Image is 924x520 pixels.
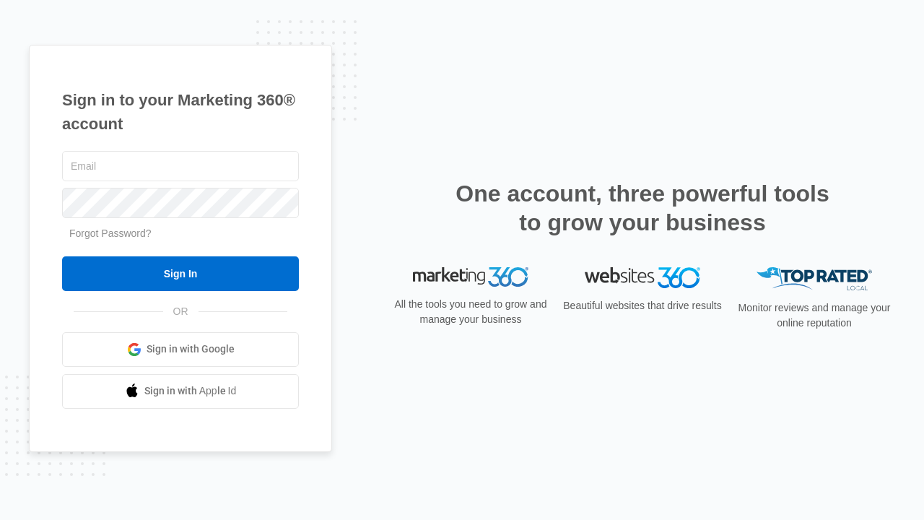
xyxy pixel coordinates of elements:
[62,151,299,181] input: Email
[62,374,299,409] a: Sign in with Apple Id
[62,332,299,367] a: Sign in with Google
[562,298,723,313] p: Beautiful websites that drive results
[147,342,235,357] span: Sign in with Google
[733,300,895,331] p: Monitor reviews and manage your online reputation
[757,267,872,291] img: Top Rated Local
[62,88,299,136] h1: Sign in to your Marketing 360® account
[69,227,152,239] a: Forgot Password?
[413,267,528,287] img: Marketing 360
[390,297,552,327] p: All the tools you need to grow and manage your business
[585,267,700,288] img: Websites 360
[163,304,199,319] span: OR
[144,383,237,399] span: Sign in with Apple Id
[451,179,834,237] h2: One account, three powerful tools to grow your business
[62,256,299,291] input: Sign In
